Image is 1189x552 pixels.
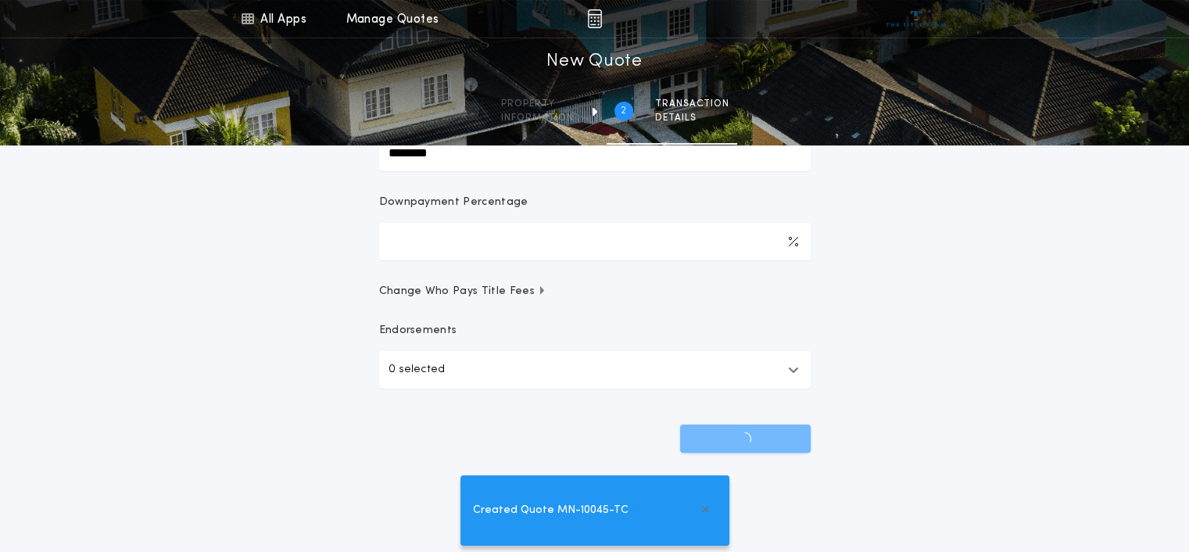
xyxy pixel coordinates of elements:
[379,134,811,171] input: New Loan Amount
[501,98,574,110] span: Property
[379,323,811,339] p: Endorsements
[546,49,642,74] h1: New Quote
[379,195,528,210] p: Downpayment Percentage
[379,284,547,299] span: Change Who Pays Title Fees
[655,98,729,110] span: Transaction
[379,223,811,260] input: Downpayment Percentage
[587,9,602,28] img: img
[389,360,445,379] p: 0 selected
[621,105,626,117] h2: 2
[379,284,811,299] button: Change Who Pays Title Fees
[473,502,629,519] span: Created Quote MN-10045-TC
[379,351,811,389] button: 0 selected
[655,112,729,124] span: details
[886,11,945,27] img: vs-icon
[501,112,574,124] span: information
